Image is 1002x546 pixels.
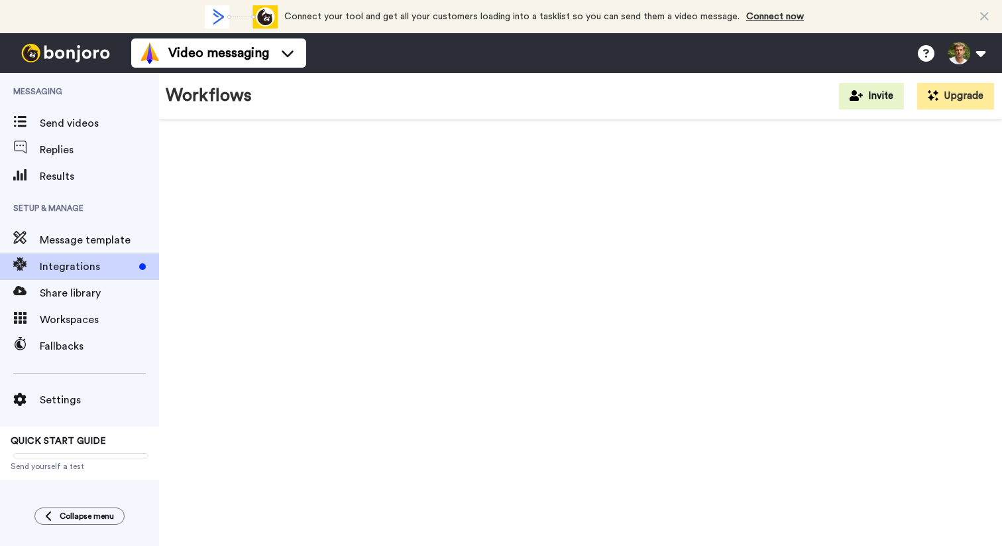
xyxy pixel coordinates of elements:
[839,83,904,109] button: Invite
[40,142,159,158] span: Replies
[40,285,159,301] span: Share library
[168,44,269,62] span: Video messaging
[284,12,740,21] span: Connect your tool and get all your customers loading into a tasklist so you can send them a video...
[16,44,115,62] img: bj-logo-header-white.svg
[166,86,252,105] h1: Workflows
[40,392,159,408] span: Settings
[40,338,159,354] span: Fallbacks
[40,169,159,184] span: Results
[139,42,160,64] img: vm-color.svg
[205,5,278,29] div: animation
[917,83,994,109] button: Upgrade
[746,12,804,21] a: Connect now
[40,115,159,131] span: Send videos
[40,259,134,275] span: Integrations
[34,508,125,525] button: Collapse menu
[11,461,148,472] span: Send yourself a test
[40,232,159,248] span: Message template
[60,511,114,521] span: Collapse menu
[40,312,159,328] span: Workspaces
[11,437,106,446] span: QUICK START GUIDE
